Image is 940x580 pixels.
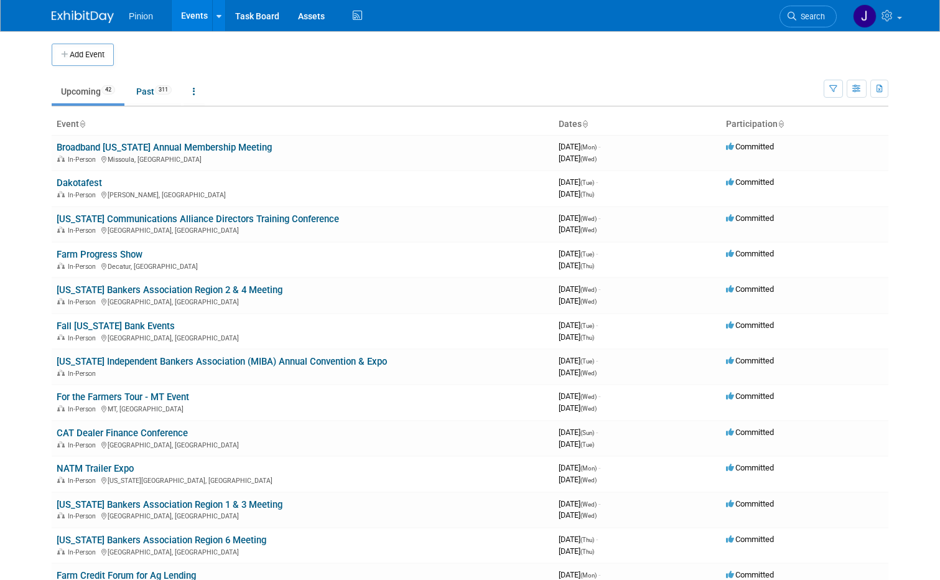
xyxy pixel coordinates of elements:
span: Committed [726,284,774,294]
a: [US_STATE] Independent Bankers Association (MIBA) Annual Convention & Expo [57,356,387,367]
span: (Thu) [580,536,594,543]
span: (Mon) [580,465,597,472]
span: (Wed) [580,512,597,519]
span: (Wed) [580,227,597,233]
a: NATM Trailer Expo [57,463,134,474]
th: Dates [554,114,721,135]
span: [DATE] [559,189,594,199]
a: Search [779,6,837,27]
th: Event [52,114,554,135]
span: [DATE] [559,428,598,437]
a: Sort by Participation Type [778,119,784,129]
span: (Thu) [580,548,594,555]
span: In-Person [68,334,100,342]
div: [GEOGRAPHIC_DATA], [GEOGRAPHIC_DATA] [57,439,549,449]
span: (Mon) [580,144,597,151]
span: [DATE] [559,320,598,330]
span: (Wed) [580,393,597,400]
span: [DATE] [559,546,594,556]
span: Pinion [129,11,153,21]
span: Committed [726,463,774,472]
div: [US_STATE][GEOGRAPHIC_DATA], [GEOGRAPHIC_DATA] [57,475,549,485]
span: [DATE] [559,439,594,449]
span: (Wed) [580,477,597,484]
span: (Wed) [580,156,597,162]
a: [US_STATE] Bankers Association Region 1 & 3 Meeting [57,499,282,510]
div: [GEOGRAPHIC_DATA], [GEOGRAPHIC_DATA] [57,225,549,235]
span: - [598,284,600,294]
span: Committed [726,535,774,544]
a: Farm Progress Show [57,249,142,260]
span: Committed [726,391,774,401]
span: In-Person [68,227,100,235]
span: (Tue) [580,358,594,365]
span: - [596,177,598,187]
span: - [596,535,598,544]
div: [GEOGRAPHIC_DATA], [GEOGRAPHIC_DATA] [57,510,549,520]
div: [GEOGRAPHIC_DATA], [GEOGRAPHIC_DATA] [57,332,549,342]
span: [DATE] [559,177,598,187]
span: - [598,570,600,579]
span: - [598,213,600,223]
img: In-Person Event [57,263,65,269]
span: [DATE] [559,332,594,342]
img: In-Person Event [57,548,65,554]
span: Committed [726,499,774,508]
a: Fall [US_STATE] Bank Events [57,320,175,332]
span: - [598,391,600,401]
span: - [598,499,600,508]
span: [DATE] [559,499,600,508]
span: [DATE] [559,391,600,401]
span: (Tue) [580,322,594,329]
span: - [598,463,600,472]
span: (Wed) [580,298,597,305]
span: Committed [726,570,774,579]
span: (Sun) [580,429,594,436]
span: - [596,356,598,365]
span: [DATE] [559,225,597,234]
span: [DATE] [559,296,597,306]
span: Committed [726,249,774,258]
img: In-Person Event [57,370,65,376]
span: (Thu) [580,191,594,198]
img: ExhibitDay [52,11,114,23]
span: Committed [726,142,774,151]
img: Jennifer Plumisto [853,4,877,28]
span: 42 [101,85,115,95]
span: [DATE] [559,510,597,520]
span: Committed [726,356,774,365]
span: (Wed) [580,370,597,377]
span: (Tue) [580,251,594,258]
span: In-Person [68,298,100,306]
img: In-Person Event [57,227,65,233]
a: Sort by Event Name [79,119,85,129]
span: Committed [726,428,774,437]
span: (Tue) [580,441,594,448]
span: [DATE] [559,368,597,377]
span: 311 [155,85,172,95]
img: In-Person Event [57,298,65,304]
a: [US_STATE] Bankers Association Region 6 Meeting [57,535,266,546]
div: Missoula, [GEOGRAPHIC_DATA] [57,154,549,164]
span: [DATE] [559,475,597,484]
img: In-Person Event [57,441,65,447]
a: Upcoming42 [52,80,124,103]
span: Search [796,12,825,21]
span: Committed [726,213,774,223]
span: [DATE] [559,154,597,163]
span: (Wed) [580,501,597,508]
span: Committed [726,320,774,330]
span: [DATE] [559,356,598,365]
span: Committed [726,177,774,187]
div: [PERSON_NAME], [GEOGRAPHIC_DATA] [57,189,549,199]
a: Broadband [US_STATE] Annual Membership Meeting [57,142,272,153]
a: CAT Dealer Finance Conference [57,428,188,439]
span: [DATE] [559,535,598,544]
span: [DATE] [559,249,598,258]
img: In-Person Event [57,477,65,483]
span: - [596,320,598,330]
span: (Mon) [580,572,597,579]
th: Participation [721,114,888,135]
span: (Thu) [580,263,594,269]
span: - [596,428,598,437]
